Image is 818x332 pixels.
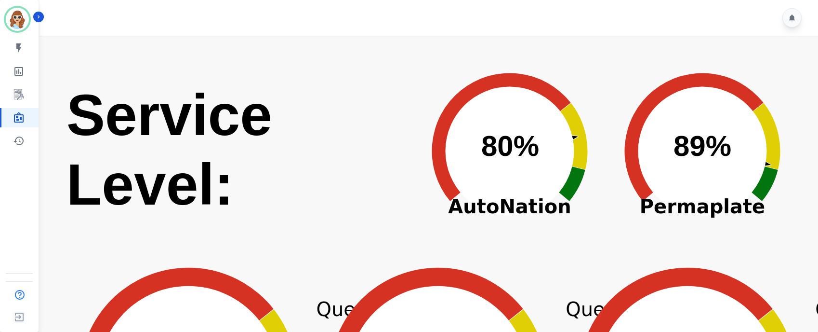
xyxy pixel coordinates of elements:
span: AutoNation [413,192,606,221]
text: 89% [673,130,731,162]
text: Service Level: 88.57% [66,83,272,286]
span: Permaplate [606,192,799,221]
svg: Service Level: 0% [66,80,408,208]
text: 80% [481,130,539,162]
img: Bordered avatar [6,8,29,31]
